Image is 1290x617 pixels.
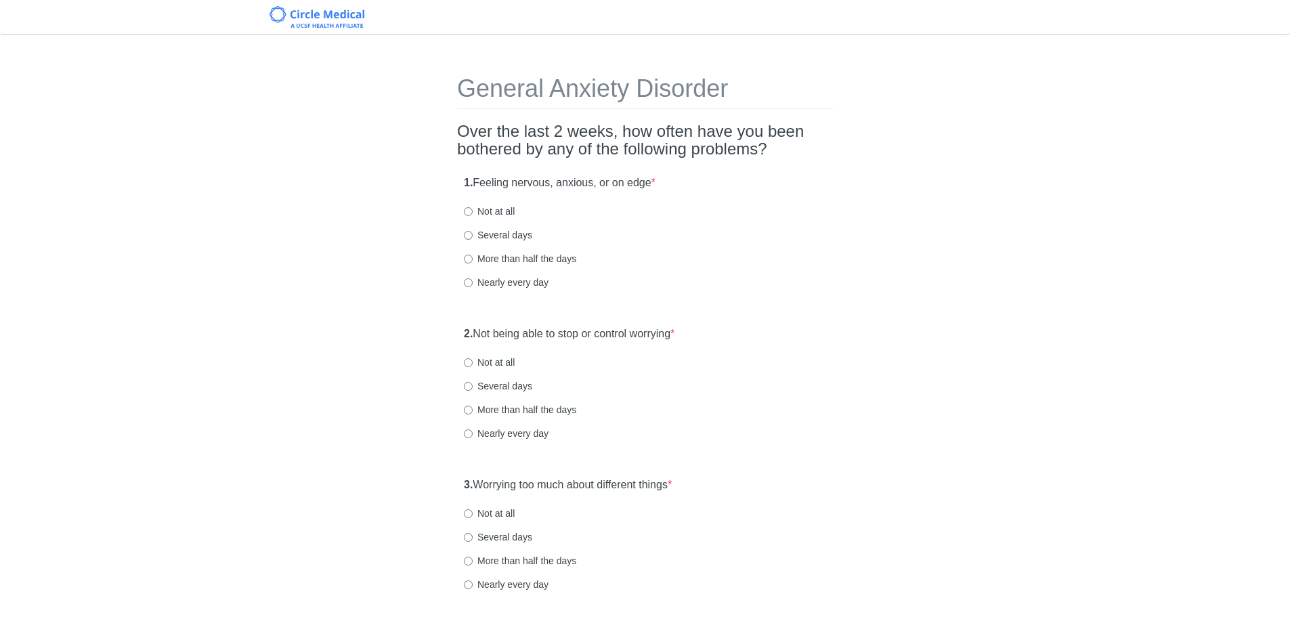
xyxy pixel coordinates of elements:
[464,533,473,542] input: Several days
[464,406,473,414] input: More than half the days
[464,228,532,242] label: Several days
[464,429,473,438] input: Nearly every day
[464,427,549,440] label: Nearly every day
[464,252,576,265] label: More than half the days
[457,123,833,158] h2: Over the last 2 weeks, how often have you been bothered by any of the following problems?
[464,231,473,240] input: Several days
[270,6,365,28] img: Circle Medical Logo
[464,580,473,589] input: Nearly every day
[464,477,672,493] label: Worrying too much about different things
[464,507,515,520] label: Not at all
[464,255,473,263] input: More than half the days
[464,530,532,544] label: Several days
[464,326,674,342] label: Not being able to stop or control worrying
[464,554,576,568] label: More than half the days
[464,205,515,218] label: Not at all
[464,278,473,287] input: Nearly every day
[464,578,549,591] label: Nearly every day
[464,177,473,188] strong: 1.
[464,403,576,417] label: More than half the days
[464,276,549,289] label: Nearly every day
[464,358,473,367] input: Not at all
[464,557,473,566] input: More than half the days
[464,382,473,391] input: Several days
[464,207,473,216] input: Not at all
[464,175,655,191] label: Feeling nervous, anxious, or on edge
[464,509,473,518] input: Not at all
[457,75,833,109] h1: General Anxiety Disorder
[464,328,473,339] strong: 2.
[464,356,515,369] label: Not at all
[464,379,532,393] label: Several days
[464,479,473,490] strong: 3.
